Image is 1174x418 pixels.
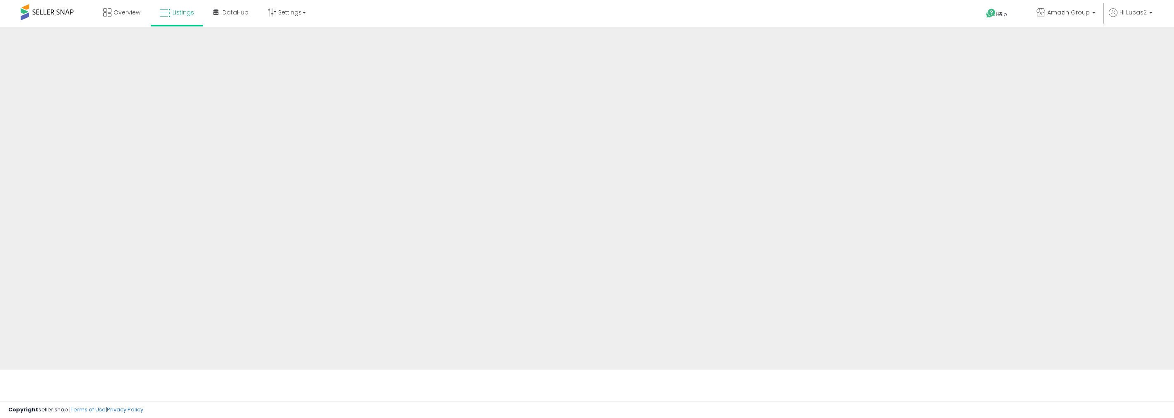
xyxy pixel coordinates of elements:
a: Help [980,2,1023,27]
span: DataHub [222,8,249,17]
span: Help [996,11,1007,18]
span: Listings [173,8,194,17]
i: Get Help [986,8,996,19]
a: Hi Lucas2 [1109,8,1153,27]
span: Amazin Group [1047,8,1090,17]
span: Overview [114,8,140,17]
span: Hi Lucas2 [1120,8,1147,17]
